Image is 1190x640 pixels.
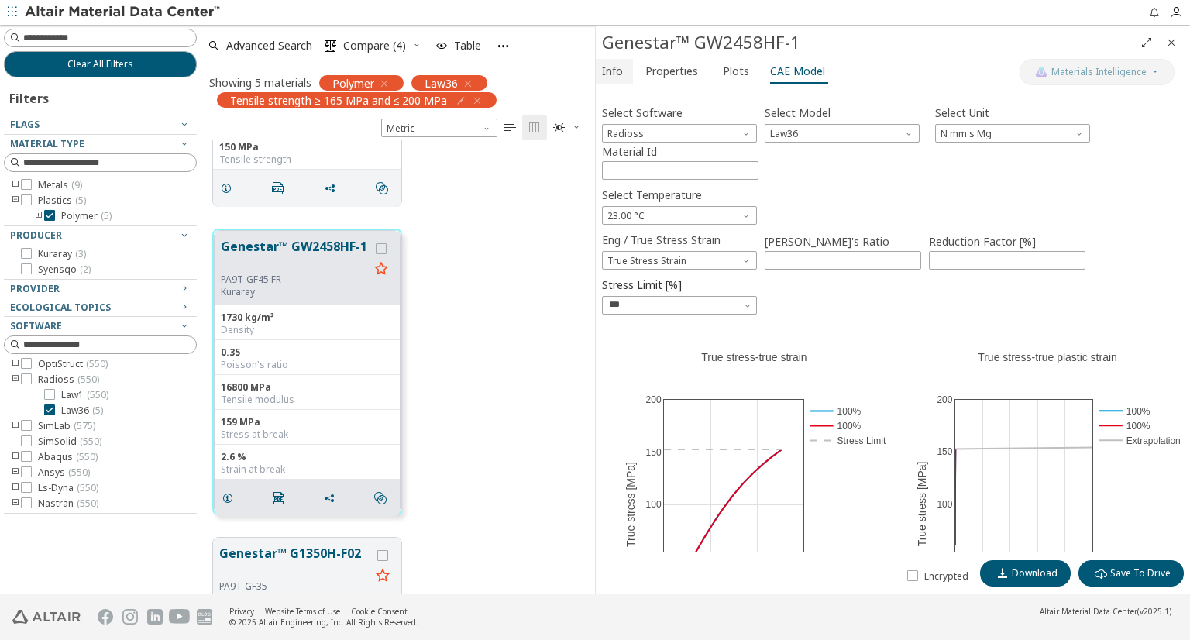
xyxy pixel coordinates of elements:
[10,373,21,386] i: toogle group
[221,237,369,274] button: Genestar™ GW2458HF-1
[602,251,757,270] span: True Stress Strain
[10,194,21,207] i: toogle group
[4,135,197,153] button: Material Type
[316,483,349,514] button: Share
[201,140,595,594] div: grid
[980,560,1071,587] button: Download
[80,435,101,448] span: ( 550 )
[528,122,541,134] i: 
[38,373,99,386] span: Radioss
[221,324,394,336] div: Density
[38,466,90,479] span: Ansys
[1078,560,1184,587] button: Save To Drive
[25,5,222,20] img: Altair Material Data Center
[221,286,369,298] p: Kuraray
[602,206,757,225] span: 23.00 °C
[723,59,749,84] span: Plots
[61,210,112,222] span: Polymer
[229,617,418,628] div: © 2025 Altair Engineering, Inc. All Rights Reserved.
[4,280,197,298] button: Provider
[75,247,86,260] span: ( 3 )
[101,209,112,222] span: ( 5 )
[221,394,394,406] div: Tensile modulus
[38,179,82,191] span: Metals
[602,274,757,296] label: Stress Limit [%]
[265,173,297,204] button: PDF Download
[10,358,21,370] i: toogle group
[10,451,21,463] i: toogle group
[226,40,312,51] span: Advanced Search
[374,492,387,504] i: 
[602,206,757,225] div: Select Temperature
[221,311,394,324] div: 1730 kg/m³
[219,153,395,166] div: Tensile strength
[1051,66,1147,78] span: Materials Intelligence
[765,124,920,143] div: Model
[75,194,86,207] span: ( 5 )
[4,226,197,245] button: Producer
[77,497,98,510] span: ( 550 )
[10,118,40,131] span: Flags
[765,252,920,269] input: Poisson's Ratio
[10,137,84,150] span: Material Type
[230,93,447,107] span: Tensile strength ≥ 165 MPa and ≤ 200 MPa
[1040,606,1171,617] div: (v2025.1)
[10,466,21,479] i: toogle group
[76,450,98,463] span: ( 550 )
[80,263,91,276] span: ( 2 )
[221,381,394,394] div: 16800 MPa
[645,59,698,84] span: Properties
[221,274,369,286] div: PA9T-GF45 FR
[765,102,831,124] label: Select Model
[602,184,702,206] label: Select Temperature
[4,51,197,77] button: Clear All Filters
[221,463,394,476] div: Strain at break
[1012,567,1058,580] span: Download
[765,124,920,143] span: Law36
[221,416,394,428] div: 159 MPa
[497,115,522,140] button: Table View
[272,182,284,194] i: 
[317,173,349,204] button: Share
[369,173,401,204] button: Similar search
[1095,567,1107,580] i: 
[602,124,757,143] span: Radioss
[77,373,99,386] span: ( 550 )
[1134,30,1159,55] button: Full Screen
[602,59,623,84] span: Info
[10,319,62,332] span: Software
[38,435,101,448] span: SimSolid
[10,301,111,314] span: Ecological Topics
[266,483,298,514] button: PDF Download
[67,58,133,71] span: Clear All Filters
[4,317,197,335] button: Software
[61,404,103,417] span: Law36
[219,544,370,580] button: Genestar™ G1350H-F02
[522,115,547,140] button: Tile View
[935,102,989,124] label: Select Unit
[935,124,1090,143] div: Unit
[602,251,757,270] div: Eng / True Stress Strain
[38,420,95,432] span: SimLab
[1020,59,1175,85] button: AI CopilotMaterials Intelligence
[454,40,481,51] span: Table
[87,388,108,401] span: ( 550 )
[381,119,497,137] span: Metric
[553,122,566,134] i: 
[38,451,98,463] span: Abaqus
[221,359,394,371] div: Poisson's ratio
[602,143,758,161] label: Material Id
[765,232,921,251] label: [PERSON_NAME]'s Ratio
[10,497,21,510] i: toogle group
[602,124,757,143] div: Software
[213,173,246,204] button: Details
[602,30,1134,55] div: Genestar™ GW2458HF-1
[33,210,44,222] i: toogle group
[77,481,98,494] span: ( 550 )
[61,389,108,401] span: Law1
[929,232,1085,251] label: Reduction Factor [%]
[219,580,370,593] div: PA9T-GF35
[92,404,103,417] span: ( 5 )
[4,115,197,134] button: Flags
[10,179,21,191] i: toogle group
